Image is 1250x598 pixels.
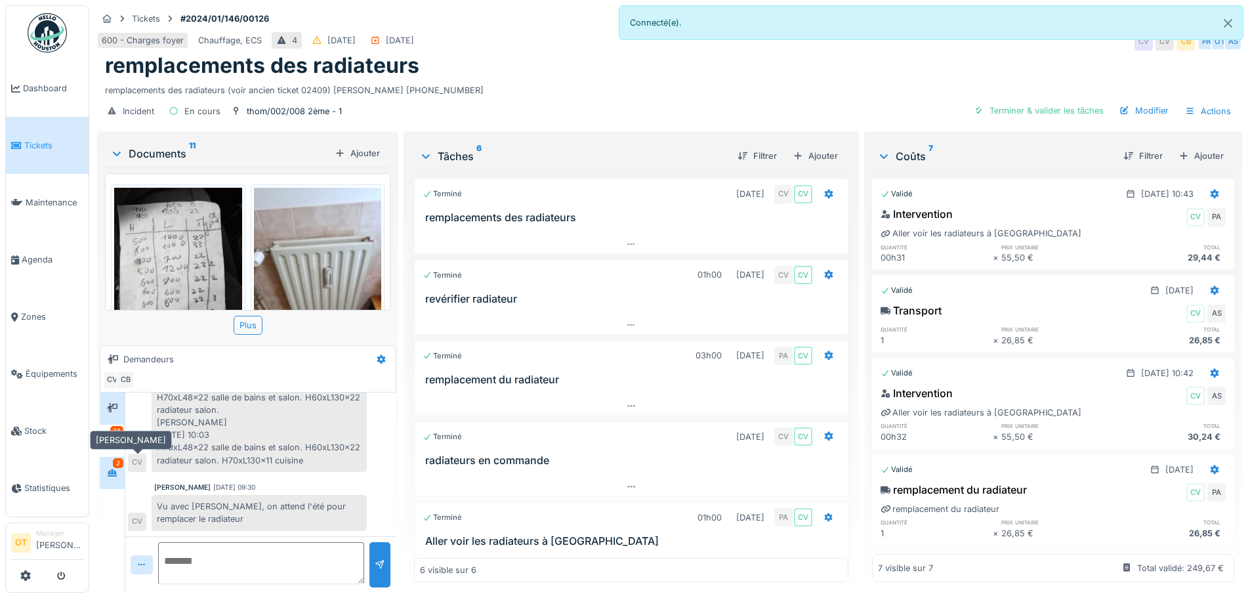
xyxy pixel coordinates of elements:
[114,188,242,358] img: gao1dnhvxjh4gszzh2jmdmmkrw15
[425,535,842,547] h3: Aller voir les radiateurs à [GEOGRAPHIC_DATA]
[774,266,793,284] div: CV
[6,345,89,402] a: Équipements
[1165,284,1194,297] div: [DATE]
[878,562,933,574] div: 7 visible sur 7
[881,482,1027,498] div: remplacement du radiateur
[123,105,154,117] div: Incident
[36,528,83,538] div: Manager
[698,268,722,281] div: 01h00
[1114,527,1226,540] div: 26,85 €
[476,148,482,164] sup: 6
[1173,147,1229,165] div: Ajouter
[1001,527,1114,540] div: 26,85 €
[26,196,83,209] span: Maintenance
[1001,421,1114,430] h6: prix unitaire
[881,431,993,443] div: 00h32
[189,146,196,161] sup: 11
[113,458,123,468] div: 2
[292,34,297,47] div: 4
[1198,32,1216,51] div: PA
[1186,387,1205,405] div: CV
[6,459,89,517] a: Statistiques
[993,251,1001,264] div: ×
[128,513,146,531] div: CV
[11,528,83,560] a: OT Manager[PERSON_NAME]
[736,188,764,200] div: [DATE]
[152,348,367,472] div: 48x90x22 salle de bain [PERSON_NAME] [DATE] 10:02 H70xL48x22 salle de bains et salon. H60xL130x22...
[1207,208,1226,226] div: PA
[881,368,913,379] div: Validé
[1114,325,1226,333] h6: total
[128,454,146,472] div: CV
[423,351,462,362] div: Terminé
[423,431,462,442] div: Terminé
[881,325,993,333] h6: quantité
[1114,102,1174,119] div: Modifier
[1001,243,1114,251] h6: prix unitaire
[774,427,793,446] div: CV
[877,148,1113,164] div: Coûts
[696,349,722,362] div: 03h00
[881,518,993,526] h6: quantité
[22,253,83,266] span: Agenda
[152,495,367,530] div: Vu avec [PERSON_NAME], on attend l'été pour remplacer le radiateur
[425,374,842,386] h3: remplacement du radiateur
[329,144,385,162] div: Ajouter
[1207,387,1226,405] div: AS
[116,371,135,389] div: CB
[794,185,812,203] div: CV
[1001,431,1114,443] div: 55,50 €
[1186,305,1205,323] div: CV
[794,347,812,365] div: CV
[736,431,764,443] div: [DATE]
[103,371,121,389] div: CV
[247,105,342,117] div: thom/002/008 2ème - 1
[736,349,764,362] div: [DATE]
[881,464,913,475] div: Validé
[254,188,382,358] img: 7er7zkxku124zs6wz0wkejqo6rl1
[794,427,812,446] div: CV
[1213,6,1243,41] button: Close
[1001,334,1114,347] div: 26,85 €
[21,310,83,323] span: Zones
[386,34,414,47] div: [DATE]
[6,60,89,117] a: Dashboard
[419,148,726,164] div: Tâches
[425,454,842,467] h3: radiateurs en commande
[1114,431,1226,443] div: 30,24 €
[1179,102,1237,121] div: Actions
[774,185,793,203] div: CV
[794,508,812,526] div: CV
[969,102,1109,119] div: Terminer & valider les tâches
[24,482,83,494] span: Statistiques
[123,353,174,366] div: Demandeurs
[132,12,160,25] div: Tickets
[1141,367,1194,379] div: [DATE] 10:42
[1001,325,1114,333] h6: prix unitaire
[420,564,476,576] div: 6 visible sur 6
[881,527,993,540] div: 1
[1186,483,1205,502] div: CV
[6,402,89,459] a: Stock
[881,421,993,430] h6: quantité
[36,528,83,557] li: [PERSON_NAME]
[425,211,842,224] h3: remplacements des radiateurs
[1207,483,1226,502] div: PA
[1114,334,1226,347] div: 26,85 €
[881,227,1081,240] div: Aller voir les radiateurs à [GEOGRAPHIC_DATA]
[993,527,1001,540] div: ×
[1186,208,1205,226] div: CV
[881,503,999,515] div: remplacement du radiateur
[184,105,220,117] div: En cours
[6,231,89,288] a: Agenda
[993,431,1001,443] div: ×
[736,511,764,524] div: [DATE]
[11,533,31,553] li: OT
[1156,32,1174,51] div: CV
[23,82,83,95] span: Dashboard
[1114,421,1226,430] h6: total
[1165,463,1194,476] div: [DATE]
[6,288,89,345] a: Zones
[110,426,123,436] div: 14
[1207,305,1226,323] div: AS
